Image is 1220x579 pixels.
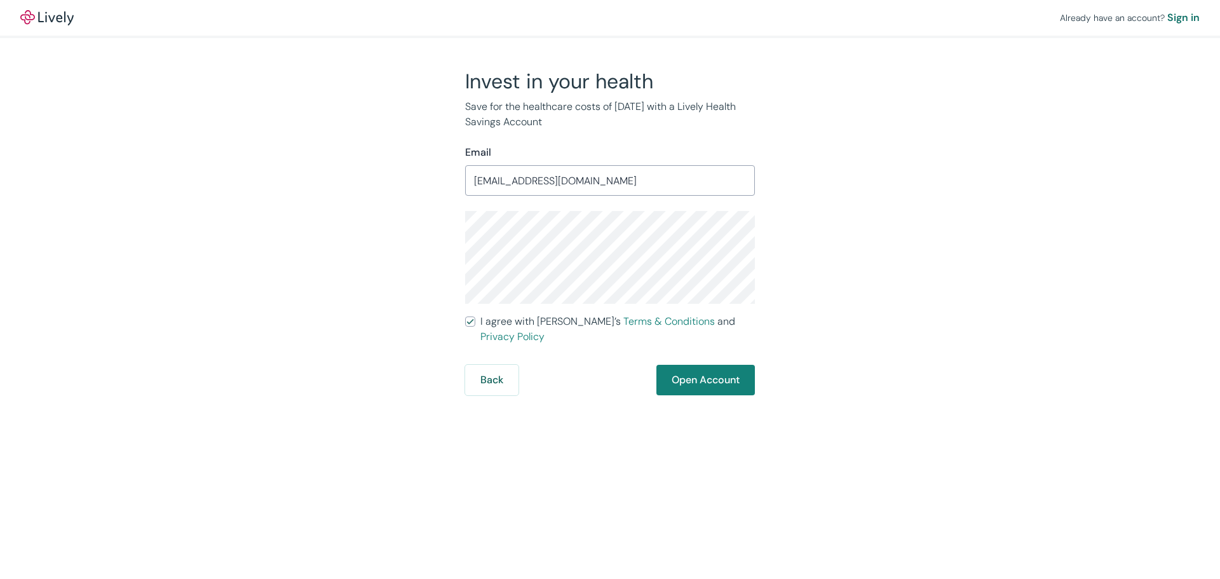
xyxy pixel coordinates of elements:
button: Back [465,365,518,395]
a: LivelyLively [20,10,74,25]
label: Email [465,145,491,160]
a: Privacy Policy [480,330,545,343]
a: Terms & Conditions [623,315,715,328]
div: Already have an account? [1060,10,1200,25]
h2: Invest in your health [465,69,755,94]
a: Sign in [1167,10,1200,25]
button: Open Account [656,365,755,395]
p: Save for the healthcare costs of [DATE] with a Lively Health Savings Account [465,99,755,130]
span: I agree with [PERSON_NAME]’s and [480,314,755,344]
img: Lively [20,10,74,25]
